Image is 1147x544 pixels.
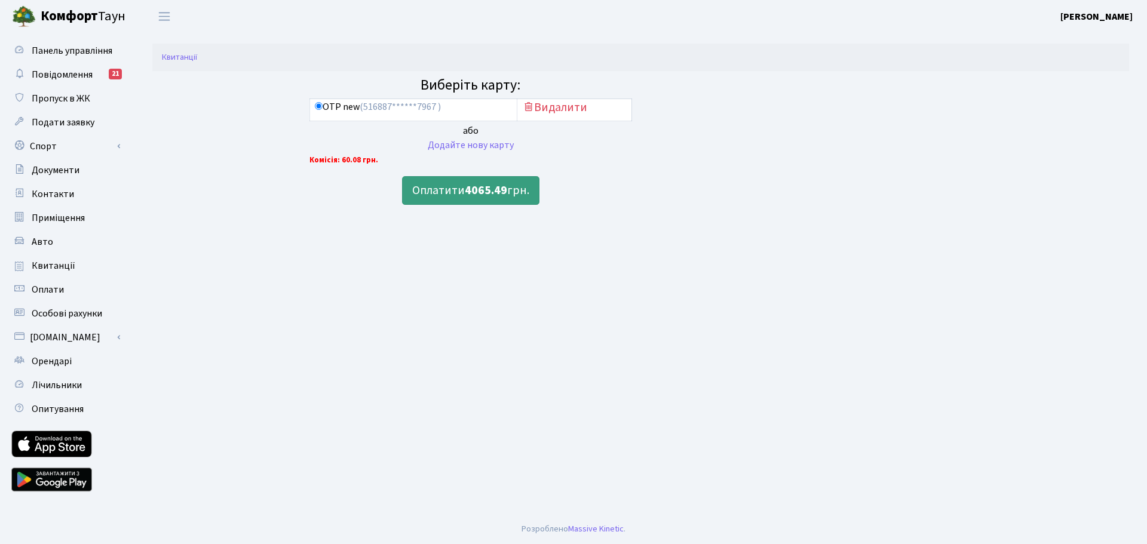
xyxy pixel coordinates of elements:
[6,230,125,254] a: Авто
[41,7,125,27] span: Таун
[109,69,122,79] div: 21
[149,7,179,26] button: Переключити навігацію
[309,138,632,152] div: Додайте нову карту
[6,302,125,325] a: Особові рахунки
[32,68,93,81] span: Повідомлення
[162,51,197,63] a: Квитанції
[32,188,74,201] span: Контакти
[309,124,632,138] div: або
[32,44,112,57] span: Панель управління
[309,77,632,94] h4: Виберіть карту:
[32,92,90,105] span: Пропуск в ЖК
[32,379,82,392] span: Лічильники
[12,5,36,29] img: logo.png
[465,182,507,199] b: 4065.49
[6,110,125,134] a: Подати заявку
[32,259,75,272] span: Квитанції
[6,158,125,182] a: Документи
[6,206,125,230] a: Приміщення
[1060,10,1133,23] b: [PERSON_NAME]
[6,182,125,206] a: Контакти
[32,355,72,368] span: Орендарі
[6,39,125,63] a: Панель управління
[522,523,625,536] div: Розроблено .
[6,397,125,421] a: Опитування
[6,278,125,302] a: Оплати
[1060,10,1133,24] a: [PERSON_NAME]
[32,235,53,248] span: Авто
[6,87,125,110] a: Пропуск в ЖК
[32,164,79,177] span: Документи
[6,134,125,158] a: Спорт
[315,100,441,114] label: OTP new
[32,211,85,225] span: Приміщення
[6,325,125,349] a: [DOMAIN_NAME]
[41,7,98,26] b: Комфорт
[568,523,624,535] a: Massive Kinetic
[6,373,125,397] a: Лічильники
[32,283,64,296] span: Оплати
[6,254,125,278] a: Квитанції
[6,349,125,373] a: Орендарі
[32,116,94,129] span: Подати заявку
[6,63,125,87] a: Повідомлення21
[402,176,539,205] button: Оплатити4065.49грн.
[522,100,627,115] h5: Видалити
[32,402,84,416] span: Опитування
[32,307,102,320] span: Особові рахунки
[309,155,378,165] b: Комісія: 60.08 грн.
